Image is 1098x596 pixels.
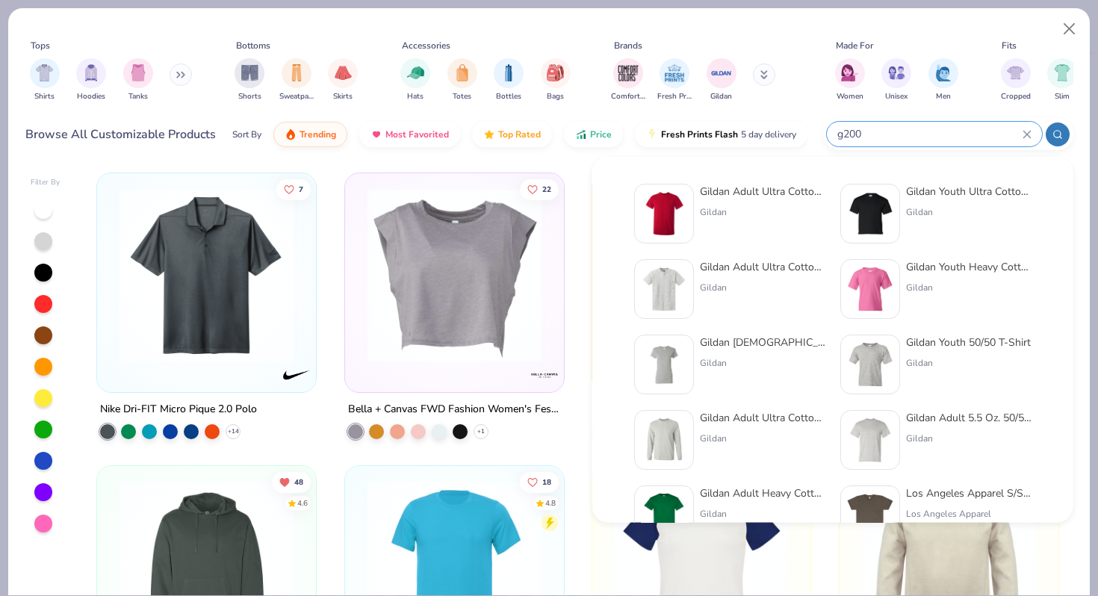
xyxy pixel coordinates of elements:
span: Shorts [238,91,261,102]
div: Made For [836,39,873,52]
div: 4.8 [545,498,555,509]
span: Skirts [333,91,353,102]
span: 5 day delivery [741,126,796,143]
div: Gildan [700,432,825,445]
div: Gildan [700,356,825,370]
div: filter for Hoodies [76,58,106,102]
img: flash.gif [646,128,658,140]
div: filter for Men [928,58,958,102]
img: TopRated.gif [483,128,495,140]
button: Trending [273,122,347,147]
img: trending.gif [285,128,297,140]
button: filter button [611,58,645,102]
div: Gildan Youth Heavy Cotton 5.3 Oz. T-Shirt [906,259,1032,275]
button: filter button [928,58,958,102]
img: db3463ef-4353-4609-ada1-7539d9cdc7e6 [847,266,893,312]
img: Slim Image [1054,64,1070,81]
button: filter button [881,58,911,102]
img: 77eabb68-d7c7-41c9-adcb-b25d48f707fa [641,266,687,312]
button: filter button [123,58,153,102]
button: Like [276,179,311,199]
img: Sweatpants Image [288,64,305,81]
div: Gildan [906,281,1032,294]
img: Shorts Image [241,64,258,81]
button: filter button [707,58,736,102]
div: Bottoms [236,39,270,52]
img: 21fda654-1eb2-4c2c-b188-be26a870e180 [112,188,301,362]
button: filter button [328,58,358,102]
img: Men Image [935,64,952,81]
img: Tanks Image [130,64,146,81]
img: Nike logo [282,360,312,390]
span: Fresh Prints [657,91,692,102]
span: Hoodies [77,91,105,102]
div: Browse All Customizable Products [25,125,216,143]
div: filter for Bags [541,58,571,102]
div: Gildan [906,356,1031,370]
img: Totes Image [454,64,471,81]
div: Sort By [232,128,261,141]
button: Price [564,122,623,147]
button: filter button [1001,58,1031,102]
div: filter for Gildan [707,58,736,102]
button: filter button [494,58,524,102]
span: Women [837,91,863,102]
img: Fresh Prints Image [663,62,686,84]
div: 4.6 [297,498,308,509]
button: filter button [30,58,60,102]
span: 7 [299,185,303,193]
div: Gildan [906,432,1032,445]
div: filter for Hats [400,58,430,102]
img: adc9af2d-e8b8-4292-b1ad-cbabbfa5031f [847,492,893,538]
div: filter for Totes [447,58,477,102]
span: Gildan [710,91,732,102]
div: Gildan Adult Ultra Cotton 6 Oz. Pocket T-Shirt [700,259,825,275]
img: Women Image [841,64,858,81]
button: filter button [657,58,692,102]
div: filter for Tanks [123,58,153,102]
img: f353747f-df2b-48a7-9668-f657901a5e3e [641,341,687,388]
div: Gildan Adult Heavy Cotton T-Shirt [700,485,825,501]
img: db319196-8705-402d-8b46-62aaa07ed94f [641,492,687,538]
div: filter for Skirts [328,58,358,102]
span: Slim [1055,91,1070,102]
button: filter button [279,58,314,102]
input: Try "T-Shirt" [836,125,1023,143]
div: Accessories [402,39,450,52]
span: 22 [542,185,550,193]
img: Cropped Image [1007,64,1024,81]
span: Trending [300,128,336,140]
div: filter for Comfort Colors [611,58,645,102]
button: filter button [541,58,571,102]
button: filter button [76,58,106,102]
span: Shirts [34,91,55,102]
span: + 14 [228,427,239,436]
div: Gildan Adult Ultra Cotton 6 Oz. T-Shirt [700,184,825,199]
div: Filter By [31,177,61,188]
div: Los Angeles Apparel [906,507,1032,521]
img: Bottles Image [500,64,517,81]
button: Like [519,179,558,199]
div: Gildan [700,281,825,294]
span: Fresh Prints Flash [661,128,738,140]
div: filter for Slim [1047,58,1077,102]
span: Men [936,91,951,102]
div: Gildan [700,507,825,521]
img: 91159a56-43a2-494b-b098-e2c28039eaf0 [847,417,893,463]
span: + 1 [477,427,485,436]
img: fea30bab-9cee-4a4f-98cb-187d2db77708 [549,188,738,362]
button: filter button [447,58,477,102]
div: filter for Shorts [235,58,264,102]
span: Bags [547,91,564,102]
button: Fresh Prints Flash5 day delivery [635,122,807,147]
img: Bags Image [547,64,563,81]
button: Top Rated [472,122,552,147]
span: Cropped [1001,91,1031,102]
img: 3c1a081b-6ca8-4a00-a3b6-7ee979c43c2b [641,190,687,237]
div: filter for Women [835,58,865,102]
span: Bottles [496,91,521,102]
img: Hoodies Image [83,64,99,81]
button: Most Favorited [359,122,460,147]
span: 48 [294,479,303,486]
div: Gildan [700,205,825,219]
